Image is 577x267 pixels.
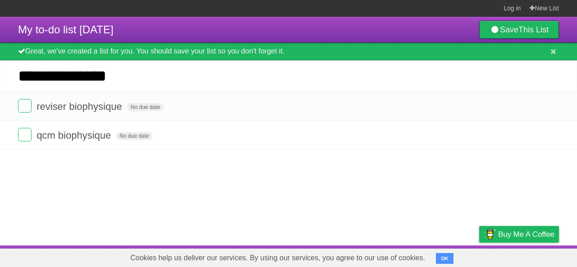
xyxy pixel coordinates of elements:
span: Cookies help us deliver our services. By using our services, you agree to our use of cookies. [121,249,434,267]
button: OK [436,253,453,264]
label: Done [18,128,32,141]
a: SaveThis List [479,21,559,39]
span: My to-do list [DATE] [18,23,114,36]
label: Done [18,99,32,113]
a: Developers [389,248,426,265]
span: qcm biophysique [37,130,113,141]
span: No due date [116,132,152,140]
b: This List [518,25,549,34]
a: About [359,248,378,265]
img: Buy me a coffee [484,226,496,242]
span: reviser biophysique [37,101,124,112]
a: Terms [437,248,457,265]
a: Privacy [467,248,491,265]
a: Suggest a feature [502,248,559,265]
span: Buy me a coffee [498,226,554,242]
span: No due date [127,103,164,111]
a: Buy me a coffee [479,226,559,243]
